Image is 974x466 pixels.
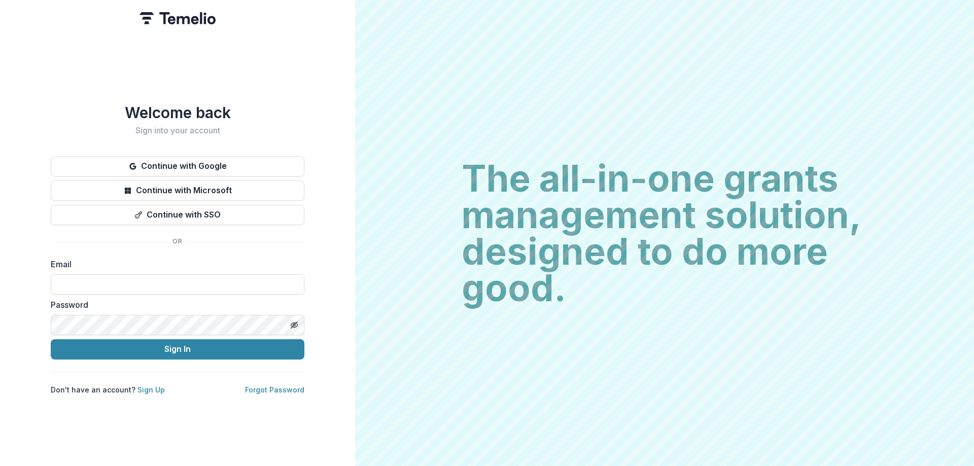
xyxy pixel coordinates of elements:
button: Continue with SSO [51,205,304,225]
button: Continue with Microsoft [51,181,304,201]
label: Email [51,258,298,270]
a: Forgot Password [245,385,304,394]
h1: Welcome back [51,103,304,122]
img: Temelio [140,12,216,24]
p: Don't have an account? [51,384,165,395]
button: Sign In [51,339,304,360]
label: Password [51,299,298,311]
h2: Sign into your account [51,126,304,135]
button: Toggle password visibility [286,317,302,333]
button: Continue with Google [51,156,304,176]
a: Sign Up [137,385,165,394]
